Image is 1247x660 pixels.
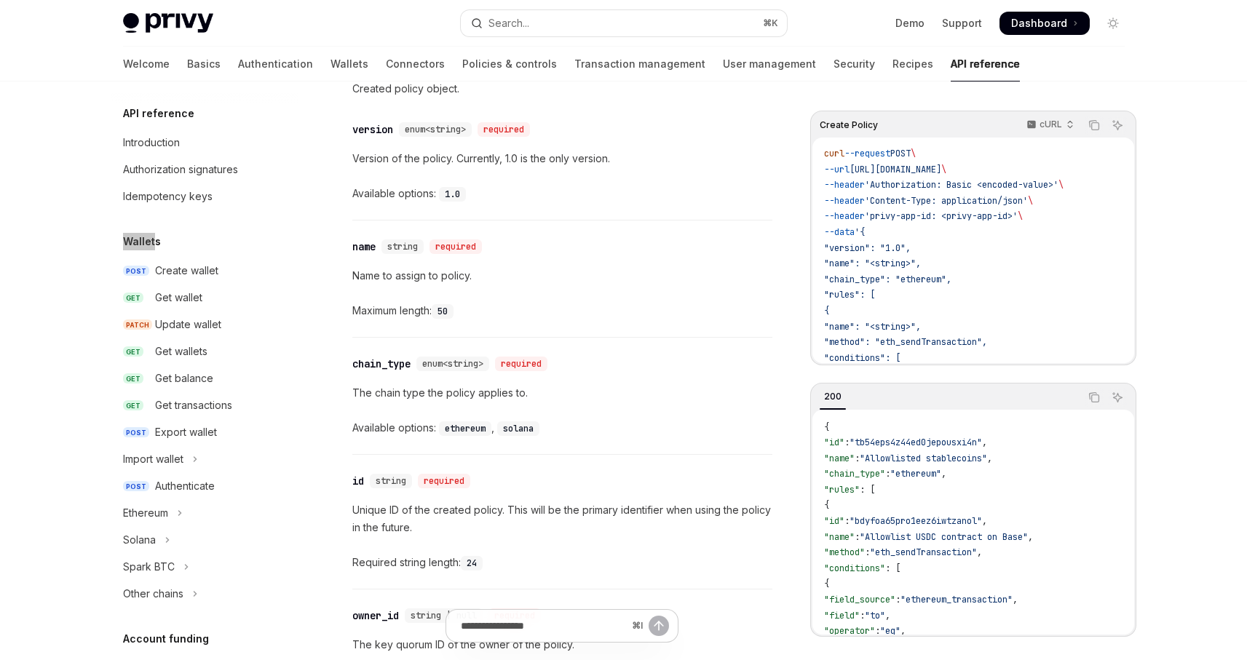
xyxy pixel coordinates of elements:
[111,446,298,472] button: Toggle Import wallet section
[763,17,778,29] span: ⌘ K
[439,421,491,436] code: ethereum
[111,392,298,418] a: GETGet transactions
[155,289,202,306] div: Get wallet
[844,437,850,448] span: :
[885,610,890,621] span: ,
[820,388,846,405] div: 200
[1058,179,1064,191] span: \
[432,304,454,319] code: 50
[860,610,865,621] span: :
[824,305,829,317] span: {
[123,373,143,384] span: GET
[900,625,906,637] span: ,
[123,481,149,492] span: POST
[1101,12,1125,35] button: Toggle dark mode
[462,47,557,81] a: Policies & controls
[111,338,298,365] a: GETGet wallets
[187,47,221,81] a: Basics
[850,164,941,175] span: [URL][DOMAIN_NAME]
[824,321,921,333] span: "name": "<string>",
[885,468,890,480] span: :
[723,47,816,81] a: User management
[870,546,977,558] span: "eth_sendTransaction"
[352,501,772,536] p: Unique ID of the created policy. This will be the primary identifier when using the policy in the...
[1011,16,1067,31] span: Dashboard
[352,150,772,167] p: Version of the policy. Currently, 1.0 is the only version.
[860,453,987,464] span: "Allowlisted stablecoins"
[865,210,1018,222] span: 'privy-app-id: <privy-app-id>'
[111,473,298,499] a: POSTAuthenticate
[1108,388,1127,407] button: Ask AI
[824,531,855,543] span: "name"
[987,453,992,464] span: ,
[238,47,313,81] a: Authentication
[155,477,215,495] div: Authenticate
[850,515,982,527] span: "bdyfoa65pro1eez6iwtzanol"
[824,562,885,574] span: "conditions"
[439,419,497,437] div: ,
[387,241,418,253] span: string
[111,365,298,391] a: GETGet balance
[875,625,880,637] span: :
[123,630,209,648] h5: Account funding
[488,15,529,32] div: Search...
[123,293,143,303] span: GET
[111,156,298,183] a: Authorization signatures
[352,554,772,571] div: Required string length:
[942,16,982,31] a: Support
[123,161,238,178] div: Authorization signatures
[352,302,772,319] div: Maximum length:
[941,164,946,175] span: \
[123,105,194,122] h5: API reference
[1085,388,1104,407] button: Copy the contents from the code block
[824,258,921,269] span: "name": "<string>",
[123,266,149,277] span: POST
[824,594,895,605] span: "field_source"
[824,610,860,621] span: "field"
[111,285,298,311] a: GETGet wallet
[574,47,705,81] a: Transaction management
[824,499,829,511] span: {
[900,594,1013,605] span: "ethereum_transaction"
[352,185,772,202] div: Available options:
[885,562,900,574] span: : [
[352,80,772,98] p: Created policy object.
[824,421,829,433] span: {
[352,267,772,285] p: Name to assign to policy.
[834,47,875,81] a: Security
[405,124,466,135] span: enum<string>
[123,450,183,468] div: Import wallet
[824,148,844,159] span: curl
[850,437,982,448] span: "tb54eps4z44ed0jepousxi4n"
[123,47,170,81] a: Welcome
[844,148,890,159] span: --request
[855,453,860,464] span: :
[820,119,878,131] span: Create Policy
[123,319,152,330] span: PATCH
[1013,594,1018,605] span: ,
[880,625,900,637] span: "eq"
[824,484,860,496] span: "rules"
[1018,113,1080,138] button: cURL
[824,468,885,480] span: "chain_type"
[824,274,951,285] span: "chain_type": "ethereum",
[111,554,298,580] button: Toggle Spark BTC section
[855,531,860,543] span: :
[429,239,482,254] div: required
[352,122,393,137] div: version
[123,585,183,603] div: Other chains
[123,346,143,357] span: GET
[155,424,217,441] div: Export wallet
[977,546,982,558] span: ,
[824,164,850,175] span: --url
[824,546,865,558] span: "method"
[1085,116,1104,135] button: Copy the contents from the code block
[123,504,168,522] div: Ethereum
[824,336,987,348] span: "method": "eth_sendTransaction",
[824,179,865,191] span: --header
[111,581,298,607] button: Toggle Other chains section
[123,233,161,250] h5: Wallets
[1108,116,1127,135] button: Ask AI
[461,10,787,36] button: Open search
[111,311,298,338] a: PATCHUpdate wallet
